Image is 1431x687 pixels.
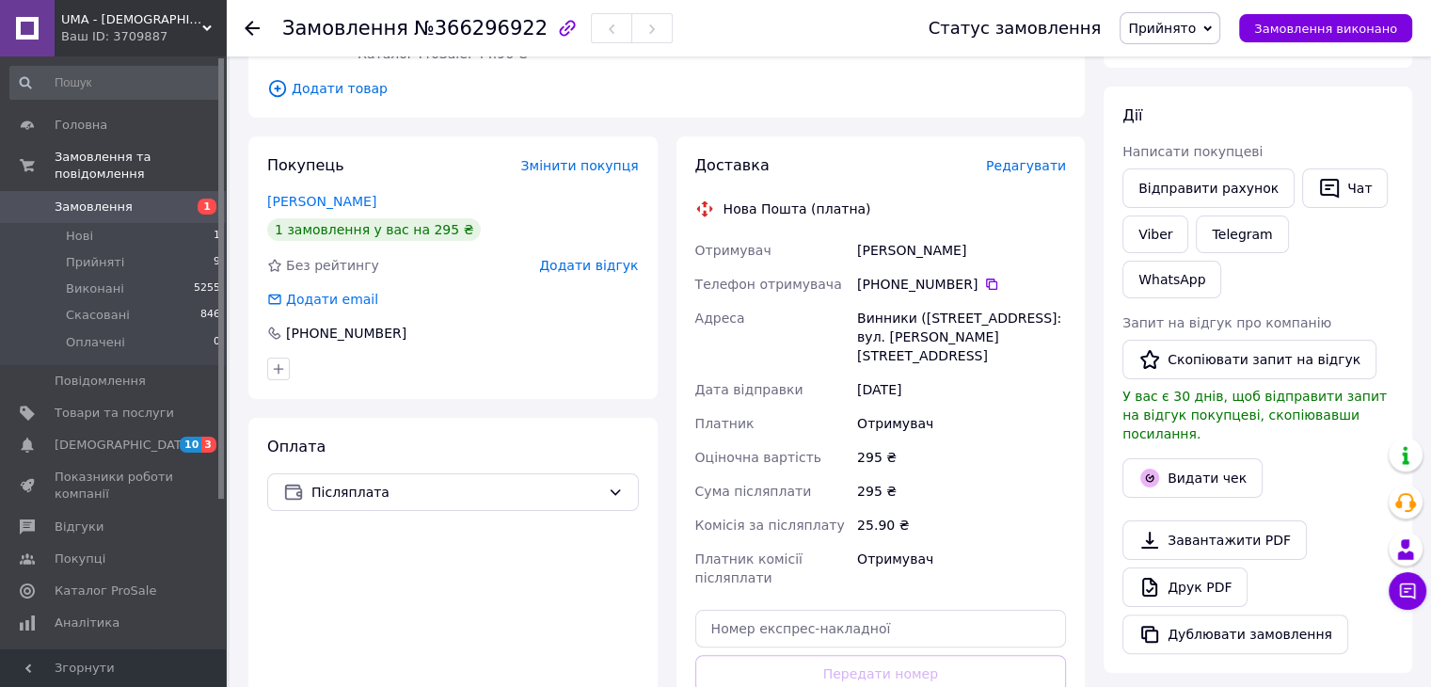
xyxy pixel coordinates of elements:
[1302,168,1388,208] button: Чат
[695,416,755,431] span: Платник
[1254,22,1397,36] span: Замовлення виконано
[66,280,124,297] span: Виконані
[695,610,1067,647] input: Номер експрес-накладної
[286,258,379,273] span: Без рейтингу
[853,542,1070,595] div: Отримувач
[695,311,745,326] span: Адреса
[61,11,202,28] span: UMA - Ukrainian Military Ammunition магазин амуніції
[66,254,124,271] span: Прийняті
[1122,168,1295,208] button: Відправити рахунок
[521,158,639,173] span: Змінити покупця
[1122,261,1221,298] a: WhatsApp
[267,218,481,241] div: 1 замовлення у вас на 295 ₴
[55,469,174,503] span: Показники роботи компанії
[853,373,1070,407] div: [DATE]
[1122,106,1142,124] span: Дії
[1122,315,1331,330] span: Запит на відгук про компанію
[66,334,125,351] span: Оплачені
[695,518,845,533] span: Комісія за післяплату
[214,228,220,245] span: 1
[66,228,93,245] span: Нові
[214,334,220,351] span: 0
[66,307,130,324] span: Скасовані
[853,474,1070,508] div: 295 ₴
[1122,567,1248,607] a: Друк PDF
[55,405,174,422] span: Товари та послуги
[55,437,194,454] span: [DEMOGRAPHIC_DATA]
[61,28,226,45] div: Ваш ID: 3709887
[1122,458,1263,498] button: Видати чек
[194,280,220,297] span: 5255
[284,324,408,343] div: [PHONE_NUMBER]
[853,407,1070,440] div: Отримувач
[9,66,222,100] input: Пошук
[267,438,326,455] span: Оплата
[55,583,156,599] span: Каталог ProSale
[853,508,1070,542] div: 25.90 ₴
[1239,14,1412,42] button: Замовлення виконано
[200,307,220,324] span: 846
[201,437,216,453] span: 3
[695,484,812,499] span: Сума післяплати
[282,17,408,40] span: Замовлення
[55,117,107,134] span: Головна
[1122,520,1307,560] a: Завантажити PDF
[267,78,1066,99] span: Додати товар
[267,156,344,174] span: Покупець
[695,382,803,397] span: Дата відправки
[1122,144,1263,159] span: Написати покупцеві
[1122,340,1376,379] button: Скопіювати запит на відгук
[55,373,146,390] span: Повідомлення
[986,158,1066,173] span: Редагувати
[265,290,380,309] div: Додати email
[1389,572,1426,610] button: Чат з покупцем
[853,301,1070,373] div: Винники ([STREET_ADDRESS]: вул. [PERSON_NAME][STREET_ADDRESS]
[539,258,638,273] span: Додати відгук
[180,437,201,453] span: 10
[1122,389,1387,441] span: У вас є 30 днів, щоб відправити запит на відгук покупцеві, скопіювавши посилання.
[1122,615,1348,654] button: Дублювати замовлення
[853,233,1070,267] div: [PERSON_NAME]
[1196,216,1288,253] a: Telegram
[695,156,770,174] span: Доставка
[695,243,771,258] span: Отримувач
[358,46,528,61] span: Каталог ProSale: 44.96 ₴
[284,290,380,309] div: Додати email
[929,19,1102,38] div: Статус замовлення
[414,17,548,40] span: №366296922
[719,200,876,218] div: Нова Пошта (платна)
[55,149,226,183] span: Замовлення та повідомлення
[695,450,821,465] span: Оціночна вартість
[695,551,803,585] span: Платник комісії післяплати
[55,519,103,535] span: Відгуки
[695,277,842,292] span: Телефон отримувача
[311,482,600,503] span: Післяплата
[214,254,220,271] span: 9
[1128,21,1196,36] span: Прийнято
[1122,216,1188,253] a: Viber
[198,199,216,215] span: 1
[245,19,260,38] div: Повернутися назад
[853,440,1070,474] div: 295 ₴
[55,615,119,631] span: Аналітика
[55,551,105,567] span: Покупці
[55,647,174,680] span: Інструменти веб-майстра та SEO
[55,199,133,216] span: Замовлення
[857,275,1066,294] div: [PHONE_NUMBER]
[267,194,376,209] a: [PERSON_NAME]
